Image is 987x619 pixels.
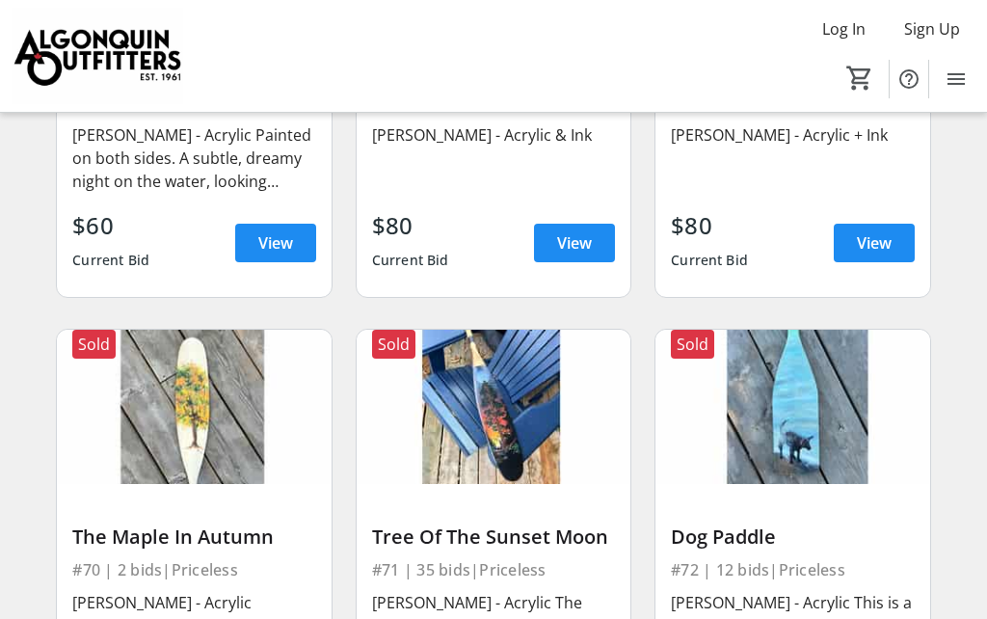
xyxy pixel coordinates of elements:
[72,591,315,614] div: [PERSON_NAME] - Acrylic
[372,243,449,278] div: Current Bid
[72,525,315,549] div: The Maple In Autumn
[534,224,615,262] a: View
[72,243,149,278] div: Current Bid
[372,556,615,583] div: #71 | 35 bids | Priceless
[671,243,748,278] div: Current Bid
[807,13,881,44] button: Log In
[857,231,892,255] span: View
[937,60,975,98] button: Menu
[671,525,914,549] div: Dog Paddle
[834,224,915,262] a: View
[372,123,615,147] div: [PERSON_NAME] - Acrylic & Ink
[235,224,316,262] a: View
[12,8,183,104] img: Algonquin Outfitters's Logo
[72,556,315,583] div: #70 | 2 bids | Priceless
[372,330,415,359] div: Sold
[671,330,714,359] div: Sold
[822,17,866,40] span: Log In
[671,208,748,243] div: $80
[372,208,449,243] div: $80
[557,231,592,255] span: View
[889,13,975,44] button: Sign Up
[72,123,315,193] div: [PERSON_NAME] - Acrylic Painted on both sides. A subtle, dreamy night on the water, looking acros...
[671,123,914,147] div: [PERSON_NAME] - Acrylic + Ink
[890,60,928,98] button: Help
[904,17,960,40] span: Sign Up
[842,61,877,95] button: Cart
[72,330,116,359] div: Sold
[655,330,929,484] img: Dog Paddle
[57,330,331,484] img: The Maple In Autumn
[671,556,914,583] div: #72 | 12 bids | Priceless
[357,330,630,484] img: Tree Of The Sunset Moon
[258,231,293,255] span: View
[72,208,149,243] div: $60
[372,525,615,549] div: Tree Of The Sunset Moon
